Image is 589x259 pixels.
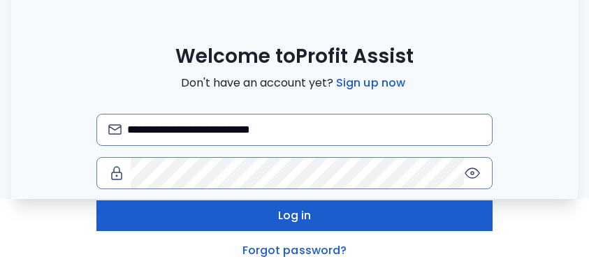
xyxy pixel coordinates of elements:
[108,124,122,135] img: email
[240,242,350,259] a: Forgot password?
[181,75,408,91] span: Don't have an account yet?
[278,207,312,224] span: Log in
[175,44,414,69] span: Welcome to Profit Assist
[96,200,493,231] button: Log in
[333,75,408,91] a: Sign up now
